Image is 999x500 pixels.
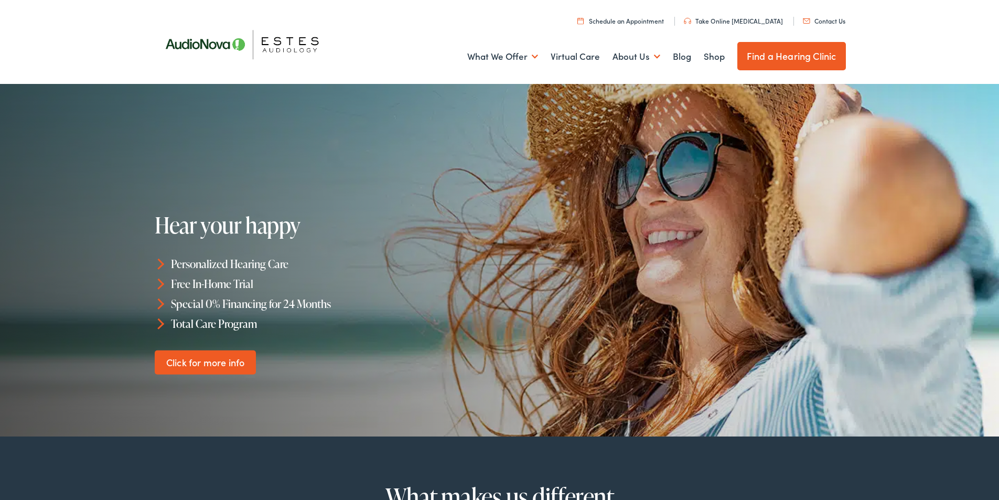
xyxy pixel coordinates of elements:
[577,16,664,25] a: Schedule an Appointment
[684,18,691,24] img: utility icon
[155,294,504,314] li: Special 0% Financing for 24 Months
[155,274,504,294] li: Free In-Home Trial
[803,16,845,25] a: Contact Us
[551,37,600,76] a: Virtual Care
[803,18,810,24] img: utility icon
[155,213,474,237] h1: Hear your happy
[155,313,504,333] li: Total Care Program
[155,254,504,274] li: Personalized Hearing Care
[155,350,256,375] a: Click for more info
[613,37,660,76] a: About Us
[467,37,538,76] a: What We Offer
[704,37,725,76] a: Shop
[684,16,783,25] a: Take Online [MEDICAL_DATA]
[737,42,846,70] a: Find a Hearing Clinic
[577,17,584,24] img: utility icon
[673,37,691,76] a: Blog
